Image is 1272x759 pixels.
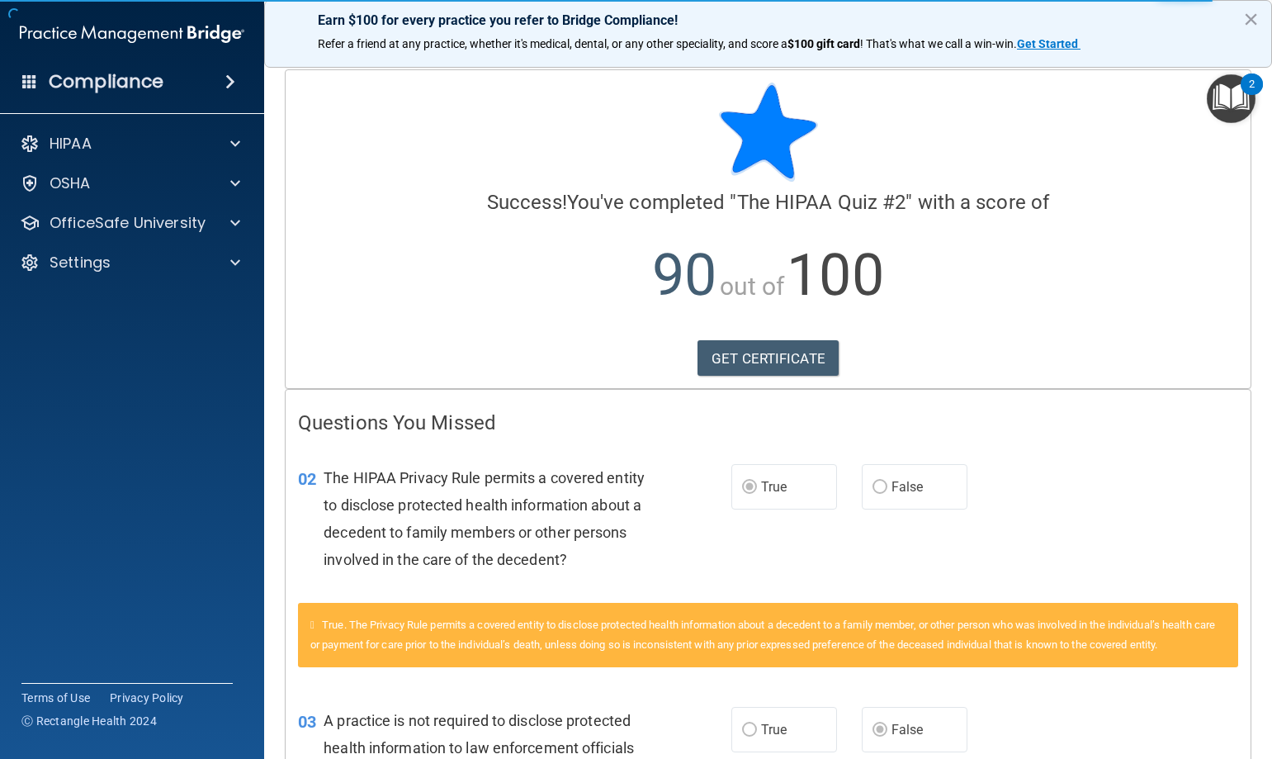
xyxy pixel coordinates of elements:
a: Get Started [1017,37,1080,50]
a: HIPAA [20,134,240,154]
a: Settings [20,253,240,273]
button: Close [1243,6,1259,32]
span: 100 [787,241,883,309]
p: OfficeSafe University [50,213,206,233]
a: OfficeSafe University [20,213,240,233]
span: 90 [652,241,716,309]
span: True [761,479,787,495]
a: GET CERTIFICATE [697,340,839,377]
span: Refer a friend at any practice, whether it's medical, dental, or any other speciality, and score a [318,37,787,50]
span: ! That's what we call a win-win. [860,37,1017,50]
input: False [872,481,887,494]
p: Settings [50,253,111,273]
span: False [891,479,924,495]
span: True. The Privacy Rule permits a covered entity to disclose protected health information about a ... [310,619,1215,651]
span: out of [720,272,785,301]
h4: You've completed " " with a score of [298,192,1238,213]
span: Ⓒ Rectangle Health 2024 [21,713,157,729]
strong: $100 gift card [787,37,860,50]
span: True [761,722,787,738]
strong: Get Started [1017,37,1078,50]
p: Earn $100 for every practice you refer to Bridge Compliance! [318,12,1218,28]
input: False [872,724,887,737]
span: False [891,722,924,738]
span: The HIPAA Privacy Rule permits a covered entity to disclose protected health information about a ... [324,469,645,569]
span: The HIPAA Quiz #2 [737,191,906,214]
span: 03 [298,712,316,732]
h4: Compliance [49,70,163,93]
h4: Questions You Missed [298,412,1238,434]
a: Terms of Use [21,690,90,706]
a: Privacy Policy [110,690,184,706]
input: True [742,481,757,494]
input: True [742,724,757,737]
span: 02 [298,469,316,489]
p: OSHA [50,173,91,193]
button: Open Resource Center, 2 new notifications [1207,74,1255,123]
a: OSHA [20,173,240,193]
div: 2 [1249,84,1255,106]
span: Success! [487,191,567,214]
img: blue-star-rounded.9d042014.png [719,83,818,182]
img: PMB logo [20,17,244,50]
p: HIPAA [50,134,92,154]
